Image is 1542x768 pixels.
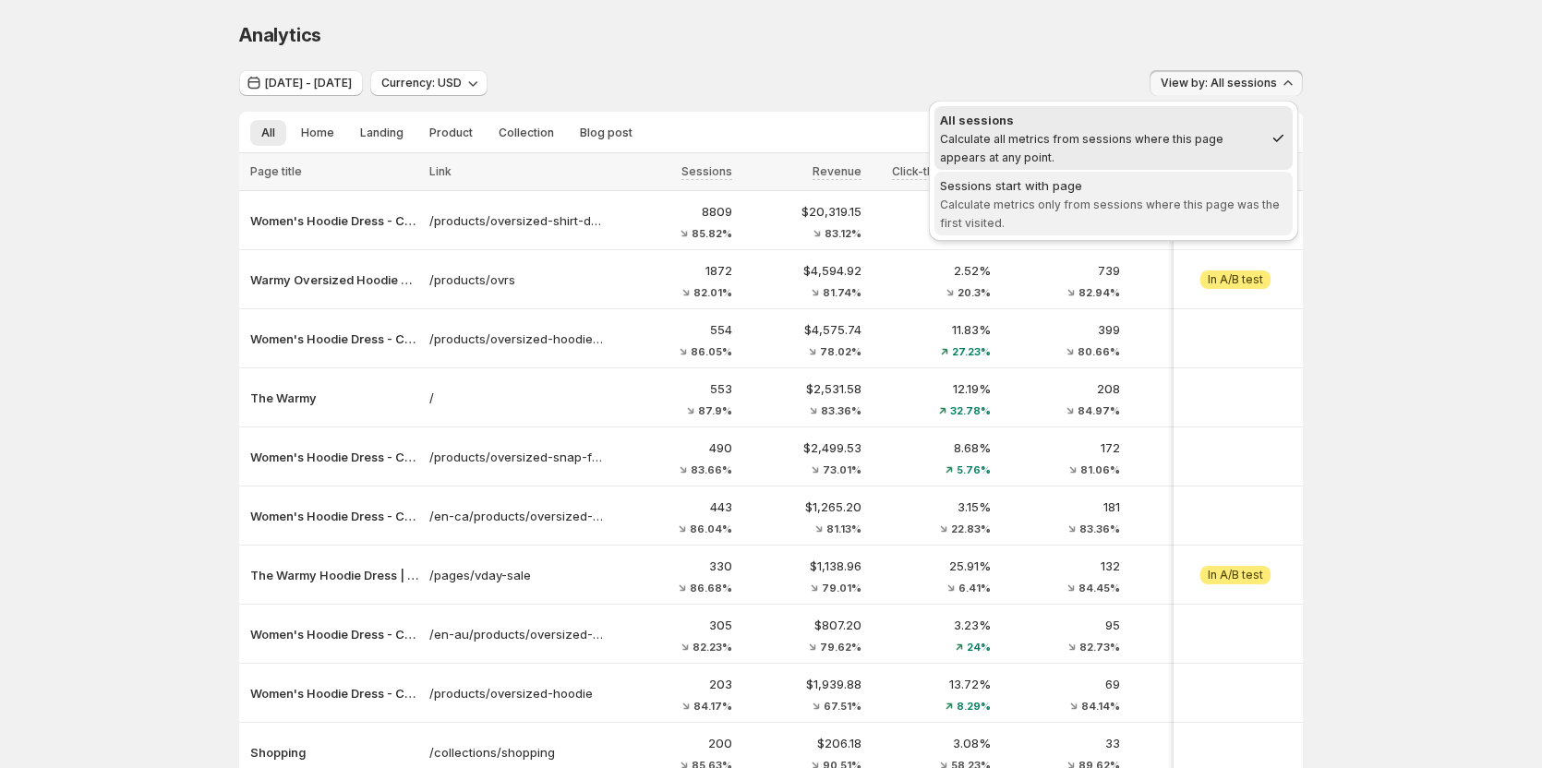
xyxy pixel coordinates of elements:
[1002,261,1120,280] p: 739
[429,566,603,584] a: /pages/vday-sale
[265,76,352,90] span: [DATE] - [DATE]
[681,164,732,178] span: Sessions
[429,743,603,762] p: /collections/shopping
[239,70,363,96] button: [DATE] - [DATE]
[951,523,991,534] span: 22.83%
[250,507,418,525] button: Women's Hoodie Dress - Casual Long Sleeve Pullover Sweatshirt Dress
[429,164,452,178] span: Link
[360,126,404,140] span: Landing
[429,389,603,407] a: /
[250,625,418,643] p: Women's Hoodie Dress - Casual Long Sleeve Pullover Sweatshirt Dress
[743,379,861,398] p: $2,531.58
[429,270,603,289] p: /products/ovrs
[1002,675,1120,693] p: 69
[1208,272,1263,287] span: In A/B test
[250,330,418,348] p: Women's Hoodie Dress - Casual Long Sleeve Pullover Sweatshirt Dress
[250,389,418,407] button: The Warmy
[822,582,861,594] span: 79.01%
[1131,320,1249,339] p: $8.62
[823,287,861,298] span: 81.74%
[1081,701,1120,712] span: 84.14%
[873,438,991,457] p: 8.68%
[873,261,991,280] p: 2.52%
[873,202,991,221] p: 2.35%
[693,642,732,653] span: 82.23%
[429,330,603,348] p: /products/oversized-hoodie-dress
[250,743,418,762] button: Shopping
[952,346,991,357] span: 27.23%
[743,261,861,280] p: $4,594.92
[1131,261,1249,280] p: $2.71
[873,616,991,634] p: 3.23%
[429,507,603,525] a: /en-ca/products/oversized-shirt-dress
[250,684,418,702] button: Women's Hoodie Dress - Casual Long Sleeve Pullover Sweatshirt Dress
[250,566,418,584] button: The Warmy Hoodie Dress | The Perfect Valentine’s Day Gift
[250,448,418,466] p: Women's Hoodie Dress - Casual Long Sleeve Pullover Sweatshirt Dress
[743,734,861,752] p: $206.18
[1002,498,1120,516] p: 181
[239,24,321,46] span: Analytics
[743,498,861,516] p: $1,265.20
[825,228,861,239] span: 83.12%
[499,126,554,140] span: Collection
[743,557,861,575] p: $1,138.96
[743,320,861,339] p: $4,575.74
[614,379,732,398] p: 553
[1078,287,1120,298] span: 82.94%
[826,523,861,534] span: 81.13%
[940,132,1223,164] span: Calculate all metrics from sessions where this page appears at any point.
[614,320,732,339] p: 554
[1002,438,1120,457] p: 172
[873,734,991,752] p: 3.08%
[1078,346,1120,357] span: 80.66%
[614,438,732,457] p: 490
[250,211,418,230] button: Women's Hoodie Dress - Casual Long Sleeve Pullover Sweatshirt Dress
[250,164,302,178] span: Page title
[429,211,603,230] p: /products/oversized-shirt-dress
[1208,568,1263,582] span: In A/B test
[381,76,462,90] span: Currency: USD
[820,346,861,357] span: 78.02%
[1002,320,1120,339] p: 399
[1150,70,1303,96] button: View by: All sessions
[958,582,991,594] span: 6.41%
[958,287,991,298] span: 20.3%
[429,448,603,466] a: /products/oversized-snap-fit-hoodie
[743,202,861,221] p: $20,319.15
[940,111,1263,129] div: All sessions
[614,498,732,516] p: 443
[261,126,275,140] span: All
[873,557,991,575] p: 25.91%
[250,270,418,289] p: Warmy Oversized Hoodie Dress – Ultra-Soft Fleece Sweatshirt Dress for Women (Plus Size S-3XL), Co...
[1131,438,1249,457] p: $5.66
[691,346,732,357] span: 86.05%
[1002,734,1120,752] p: 33
[957,701,991,712] span: 8.29%
[957,464,991,475] span: 5.76%
[1080,464,1120,475] span: 81.06%
[892,164,991,178] span: Click-through rate
[743,675,861,693] p: $1,939.88
[940,176,1287,195] div: Sessions start with page
[429,684,603,702] a: /products/oversized-hoodie
[429,625,603,643] a: /en-au/products/oversized-shirt-dress
[693,701,732,712] span: 84.17%
[1131,498,1249,516] p: $3.24
[429,126,473,140] span: Product
[873,675,991,693] p: 13.72%
[950,405,991,416] span: 32.78%
[1078,405,1120,416] span: 84.97%
[580,126,632,140] span: Blog post
[614,734,732,752] p: 200
[690,523,732,534] span: 86.04%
